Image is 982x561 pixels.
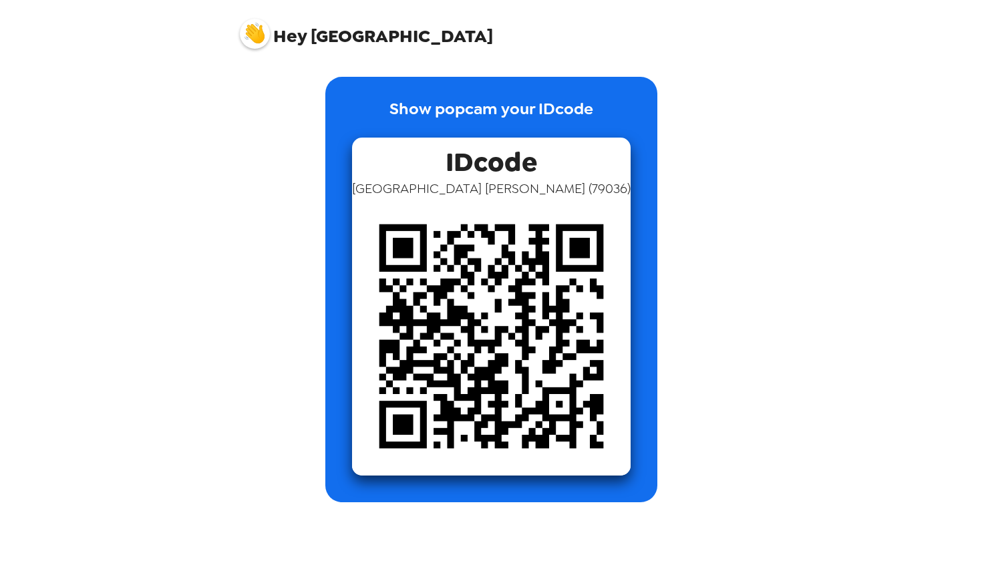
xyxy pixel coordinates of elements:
span: IDcode [446,138,537,180]
span: Hey [273,24,307,48]
span: [GEOGRAPHIC_DATA] [240,12,493,45]
img: profile pic [240,19,270,49]
p: Show popcam your IDcode [389,97,593,138]
img: qr code [352,197,631,476]
span: [GEOGRAPHIC_DATA] [PERSON_NAME] ( 79036 ) [352,180,631,197]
